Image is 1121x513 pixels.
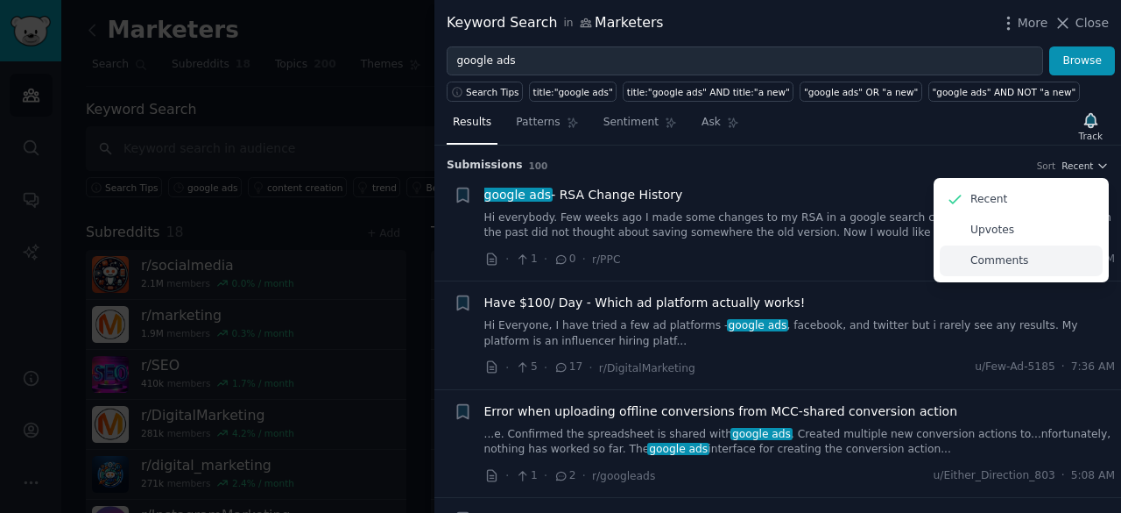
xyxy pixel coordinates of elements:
div: Sort [1037,160,1056,172]
span: Search Tips [466,86,519,98]
button: Browse [1049,46,1115,76]
span: 1 [515,252,537,267]
span: Submission s [447,158,523,174]
div: title:"google ads" AND title:"a new" [627,86,790,98]
a: ...e. Confirmed the spreadsheet is shared withgoogle ads. Created multiple new conversion actions... [484,427,1116,458]
button: Track [1073,108,1109,145]
a: Hi everybody. Few weeks ago I made some changes to my RSA in a google search campaign and the stu... [484,210,1116,241]
span: · [1061,360,1065,375]
span: · [505,250,509,268]
span: Ask [702,115,721,131]
span: - RSA Change History [484,186,683,204]
span: Close [1075,14,1109,32]
span: 7:36 AM [1071,360,1115,375]
span: 0 [553,252,575,267]
span: 1 [515,468,537,484]
span: · [589,359,592,377]
a: google ads- RSA Change History [484,186,683,204]
p: Upvotes [970,223,1014,239]
div: "google ads" AND NOT "a new" [932,86,1075,98]
div: title:"google ads" [533,86,613,98]
button: Close [1054,14,1109,32]
span: · [505,467,509,485]
span: Recent [1061,160,1093,172]
a: Ask [695,109,745,145]
input: Try a keyword related to your business [447,46,1043,76]
span: · [582,467,586,485]
a: Have $100/ Day - Which ad platform actually works! [484,294,806,312]
span: google ads [727,319,789,331]
a: title:"google ads" [529,82,617,102]
span: · [544,250,547,268]
button: Recent [1061,160,1109,172]
span: google ads [483,188,553,202]
a: Results [447,109,497,145]
span: 17 [553,360,582,375]
a: Sentiment [597,109,683,145]
span: 2 [553,468,575,484]
button: Search Tips [447,82,523,102]
a: Patterns [510,109,584,145]
span: r/DigitalMarketing [599,362,695,374]
a: Hi Everyone, I have tried a few ad platforms -google ads, facebook, and twitter but i rarely see ... [484,318,1116,349]
span: 5 [515,360,537,375]
a: "google ads" OR "a new" [800,82,922,102]
span: 5:08 AM [1071,468,1115,484]
span: · [582,250,586,268]
span: r/googleads [592,470,655,482]
div: Track [1079,130,1103,142]
span: google ads [730,428,793,440]
a: Error when uploading offline conversions from MCC-shared conversion action [484,403,958,421]
span: More [1018,14,1048,32]
span: · [1061,468,1065,484]
span: Results [453,115,491,131]
span: r/PPC [592,253,621,266]
p: Comments [970,253,1028,269]
span: 100 [529,160,548,171]
span: in [563,16,573,32]
span: · [505,359,509,377]
div: "google ads" OR "a new" [804,86,919,98]
span: u/Few-Ad-5185 [975,360,1055,375]
a: title:"google ads" AND title:"a new" [623,82,793,102]
span: · [544,359,547,377]
span: u/Either_Direction_803 [934,468,1055,484]
a: "google ads" AND NOT "a new" [928,82,1080,102]
div: Keyword Search Marketers [447,12,664,34]
span: google ads [647,443,709,455]
span: Patterns [516,115,560,131]
p: Recent [970,192,1007,208]
button: More [999,14,1048,32]
span: Sentiment [603,115,659,131]
span: · [544,467,547,485]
